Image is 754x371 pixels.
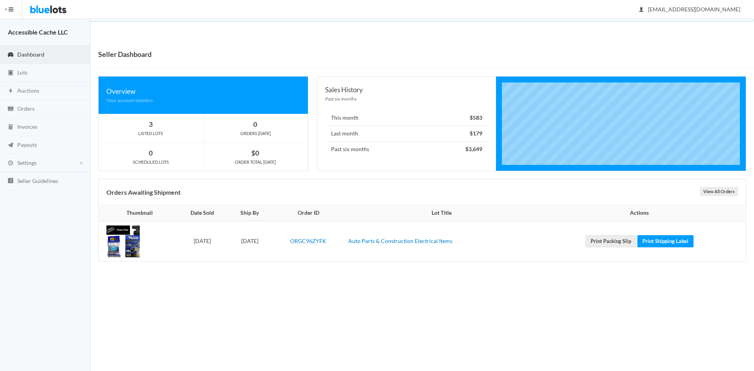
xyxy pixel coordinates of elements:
ion-icon: calculator [7,124,15,131]
td: [DATE] [176,221,228,261]
div: ORDERS [DATE] [203,130,308,137]
li: Past six months [325,141,488,157]
strong: 0 [149,149,153,157]
th: Ship By [228,205,271,221]
strong: 0 [253,120,257,128]
strong: 3 [149,120,153,128]
div: LISTED LOTS [99,130,203,137]
span: Settings [17,159,37,166]
td: [DATE] [228,221,271,261]
div: Your account statistics [106,97,300,104]
b: Orders Awaiting Shipment [106,188,181,196]
th: Thumbnail [99,205,176,221]
span: Dashboard [17,51,44,58]
span: Orders [17,105,35,112]
ion-icon: list box [7,177,15,185]
ion-icon: paper plane [7,142,15,149]
a: Print Shipping Label [637,235,694,247]
div: Past six months [325,95,488,102]
span: Invoices [17,123,37,130]
ion-icon: clipboard [7,69,15,77]
div: Sales History [325,84,488,95]
div: ORDER TOTAL [DATE] [203,159,308,166]
th: Order ID [271,205,346,221]
a: Print Packing Slip [586,235,636,247]
span: [EMAIL_ADDRESS][DOMAIN_NAME] [639,6,740,13]
ion-icon: cash [7,106,15,113]
strong: $179 [470,130,482,137]
a: View All Orders [700,187,738,196]
div: SCHEDULED LOTS [99,159,203,166]
ion-icon: person [637,6,645,14]
div: Overview [106,86,300,97]
strong: $3,649 [465,146,482,152]
strong: $0 [251,149,259,157]
ion-icon: cog [7,160,15,167]
span: Payouts [17,141,37,148]
h1: Seller Dashboard [98,48,152,60]
span: Seller Guidelines [17,177,58,184]
li: Last month [325,126,488,142]
th: Actions [538,205,746,221]
strong: Accessible Cache LLC [8,28,68,36]
ion-icon: speedometer [7,51,15,59]
li: This month [325,110,488,126]
a: Auto Parts & Construction Electrical Items [348,238,452,244]
a: ORGC96ZYFK [290,238,326,244]
ion-icon: flash [7,88,15,95]
span: Lots [17,69,27,76]
strong: $583 [470,114,482,121]
th: Lot Title [345,205,538,221]
span: Auctions [17,87,39,94]
th: Date Sold [176,205,228,221]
